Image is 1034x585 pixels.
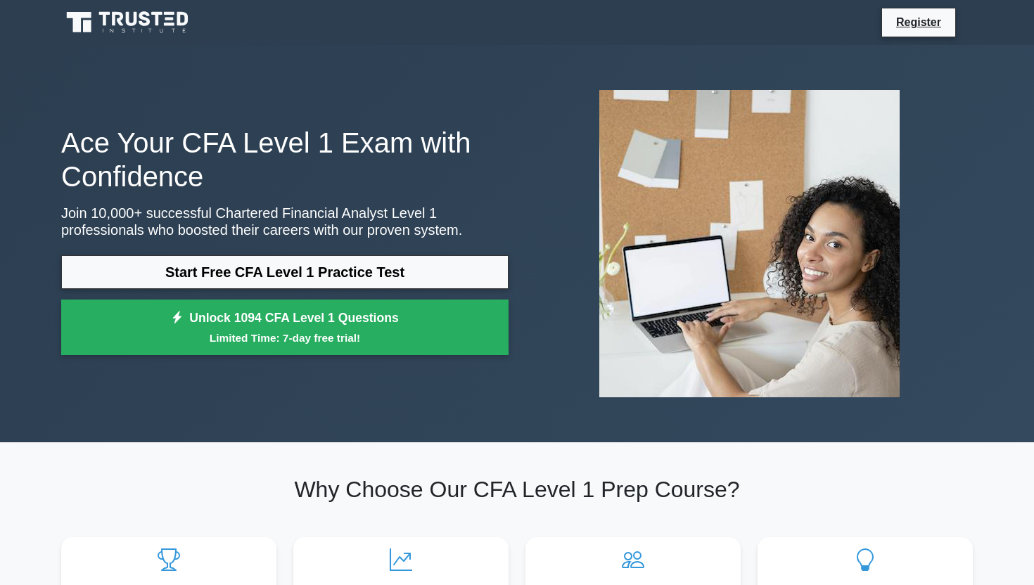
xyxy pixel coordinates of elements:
[61,205,509,238] p: Join 10,000+ successful Chartered Financial Analyst Level 1 professionals who boosted their caree...
[888,13,950,31] a: Register
[61,255,509,289] a: Start Free CFA Level 1 Practice Test
[61,476,973,503] h2: Why Choose Our CFA Level 1 Prep Course?
[79,330,491,346] small: Limited Time: 7-day free trial!
[61,126,509,193] h1: Ace Your CFA Level 1 Exam with Confidence
[61,300,509,356] a: Unlock 1094 CFA Level 1 QuestionsLimited Time: 7-day free trial!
